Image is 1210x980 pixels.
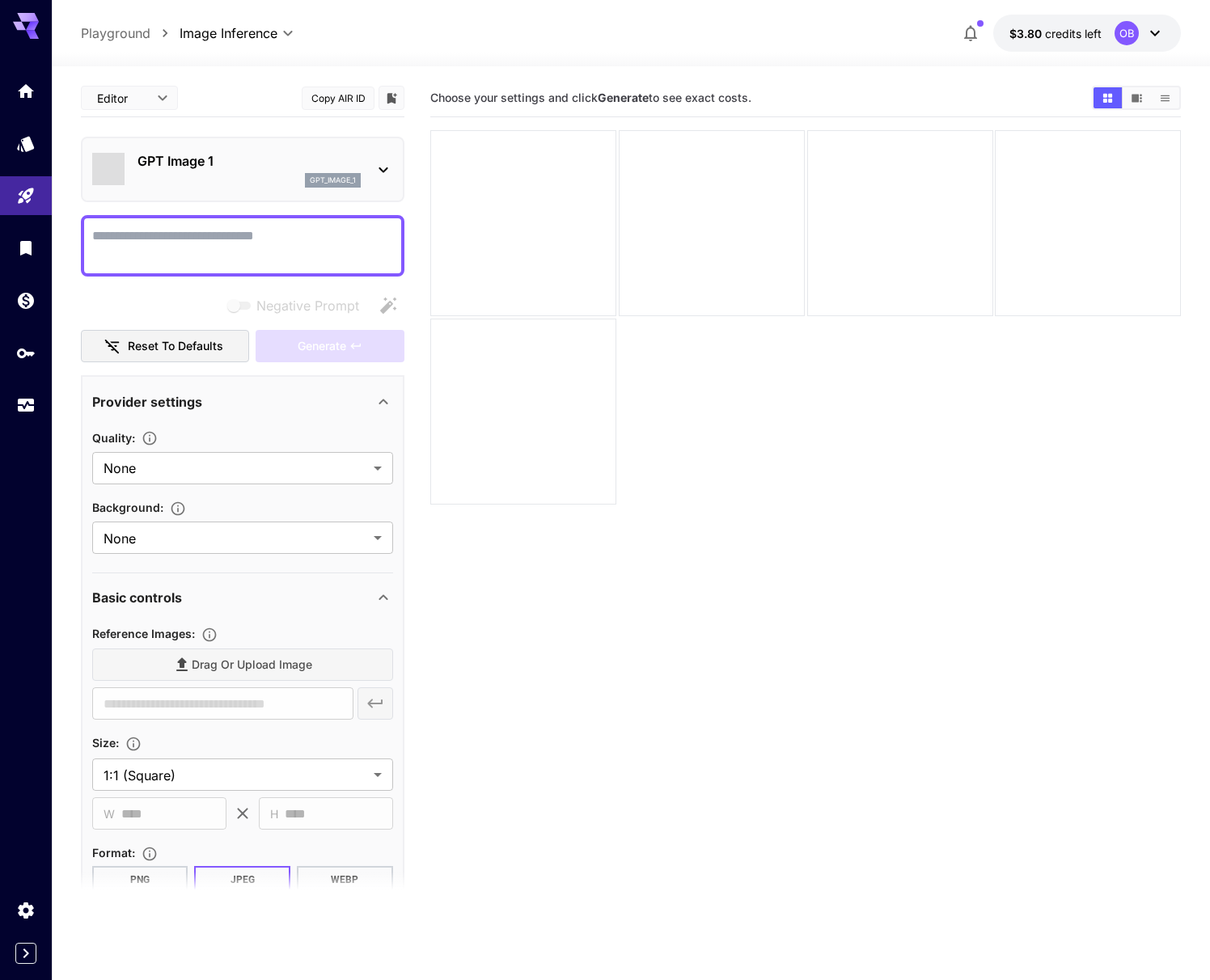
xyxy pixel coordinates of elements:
[92,627,195,640] span: Reference Images :
[97,90,147,107] span: Editor
[430,91,751,104] span: Choose your settings and click to see exact costs.
[384,88,399,108] button: Add to library
[256,296,359,315] span: Negative Prompt
[16,238,36,258] div: Library
[1009,27,1045,40] span: $3.80
[92,846,135,860] span: Format :
[104,766,367,785] span: 1:1 (Square)
[135,846,164,862] button: Choose the file format for the output image.
[16,290,36,310] div: Wallet
[270,805,278,823] span: H
[1151,87,1179,108] button: Show images in list view
[92,382,393,421] div: Provider settings
[224,295,372,315] span: Negative prompts are not compatible with the selected model.
[92,501,163,514] span: Background :
[16,133,36,154] div: Models
[993,15,1181,52] button: $3.7953OB
[1092,86,1181,110] div: Show images in grid viewShow images in video viewShow images in list view
[92,736,119,750] span: Size :
[194,866,290,893] button: JPEG
[1009,25,1102,42] div: $3.7953
[81,23,180,43] nav: breadcrumb
[92,578,393,617] div: Basic controls
[137,151,361,171] p: GPT Image 1
[1045,27,1102,40] span: credits left
[104,458,367,478] span: None
[92,866,188,893] button: PNG
[16,186,36,206] div: Playground
[16,343,36,363] div: API Keys
[104,529,367,548] span: None
[16,395,36,416] div: Usage
[297,866,393,893] button: WEBP
[1094,87,1122,108] button: Show images in grid view
[302,87,374,110] button: Copy AIR ID
[92,145,393,194] div: GPT Image 1gpt_image_1
[92,431,135,445] span: Quality :
[92,588,182,607] p: Basic controls
[16,81,36,101] div: Home
[1115,21,1139,45] div: OB
[195,627,224,643] button: Upload a reference image to guide the result. This is needed for Image-to-Image or Inpainting. Su...
[92,392,202,412] p: Provider settings
[81,330,249,363] button: Reset to defaults
[119,736,148,752] button: Adjust the dimensions of the generated image by specifying its width and height in pixels, or sel...
[310,175,356,186] p: gpt_image_1
[15,943,36,964] button: Expand sidebar
[81,23,150,43] a: Playground
[598,91,649,104] b: Generate
[16,900,36,920] div: Settings
[1123,87,1151,108] button: Show images in video view
[104,805,115,823] span: W
[180,23,277,43] span: Image Inference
